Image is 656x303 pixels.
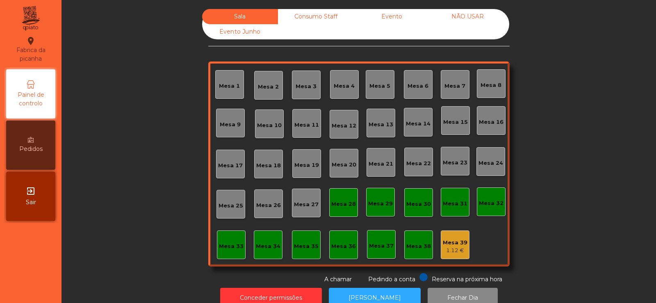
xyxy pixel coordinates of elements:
div: Mesa 24 [478,159,503,167]
div: Mesa 5 [369,82,390,90]
div: Sala [202,9,278,24]
div: Mesa 30 [406,200,431,208]
div: Fabrica da picanha [7,36,55,63]
div: Mesa 6 [408,82,428,90]
div: Mesa 28 [331,200,356,208]
span: Pedidos [19,145,43,153]
div: Mesa 11 [294,121,319,129]
div: Mesa 10 [257,121,282,130]
div: Mesa 22 [406,159,431,168]
img: qpiato [20,4,41,33]
div: Consumo Staff [278,9,354,24]
div: Mesa 29 [368,200,393,208]
div: Evento Junho [202,24,278,39]
div: Mesa 8 [481,81,501,89]
div: Mesa 37 [369,242,394,250]
div: Mesa 17 [218,162,243,170]
div: Mesa 16 [479,118,503,126]
div: NÃO USAR [430,9,506,24]
div: Mesa 3 [296,82,317,91]
span: Pedindo a conta [368,276,415,283]
span: A chamar [324,276,352,283]
div: Mesa 39 [443,239,467,247]
div: Mesa 38 [406,242,431,251]
div: Mesa 33 [219,242,244,251]
div: Mesa 4 [334,82,355,90]
div: Mesa 18 [256,162,281,170]
span: Reserva na próxima hora [432,276,502,283]
i: location_on [26,36,36,46]
div: Mesa 34 [256,242,280,251]
div: Evento [354,9,430,24]
div: Mesa 31 [443,200,467,208]
div: Mesa 1 [219,82,240,90]
div: Mesa 12 [332,122,356,130]
div: Mesa 20 [332,161,356,169]
div: Mesa 19 [294,161,319,169]
div: Mesa 36 [331,242,356,251]
div: Mesa 13 [369,121,393,129]
div: Mesa 32 [479,199,503,207]
div: Mesa 35 [294,242,319,251]
i: exit_to_app [26,186,36,196]
span: Sair [26,198,36,207]
div: Mesa 15 [443,118,468,126]
span: Painel de controlo [8,91,53,108]
div: 1.12 € [443,246,467,255]
div: Mesa 7 [444,82,465,90]
div: Mesa 2 [258,83,279,91]
div: Mesa 27 [294,200,319,209]
div: Mesa 21 [369,160,393,168]
div: Mesa 9 [220,121,241,129]
div: Mesa 25 [219,202,243,210]
div: Mesa 26 [256,201,281,210]
div: Mesa 23 [443,159,467,167]
div: Mesa 14 [406,120,430,128]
